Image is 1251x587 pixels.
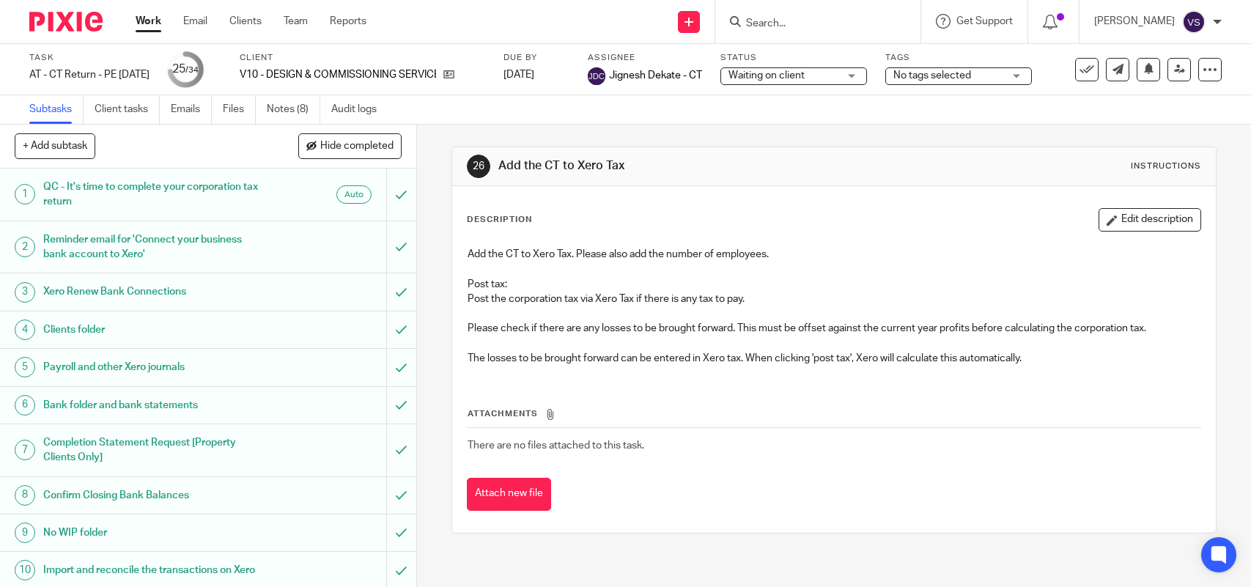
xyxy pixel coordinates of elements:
button: Attach new file [467,478,551,511]
h1: Payroll and other Xero journals [43,356,262,378]
img: svg%3E [1182,10,1206,34]
label: Due by [503,52,569,64]
button: Edit description [1099,208,1201,232]
div: 1 [15,184,35,204]
span: Jignesh Dekate - CT [609,68,702,83]
h1: Import and reconcile the transactions on Xero [43,559,262,581]
input: Search [745,18,877,31]
a: Clients [229,14,262,29]
div: 25 [172,61,199,78]
label: Status [720,52,867,64]
h1: QC - It's time to complete your corporation tax return [43,176,262,213]
div: AT - CT Return - PE [DATE] [29,67,150,82]
div: 7 [15,440,35,460]
a: Team [284,14,308,29]
h1: Clients folder [43,319,262,341]
small: /34 [185,66,199,74]
p: Please check if there are any losses to be brought forward. This must be offset against the curre... [468,321,1200,336]
span: Get Support [956,16,1013,26]
a: Reports [330,14,366,29]
div: 3 [15,282,35,303]
span: There are no files attached to this task. [468,440,644,451]
p: Add the CT to Xero Tax. Please also add the number of employees. [468,247,1200,262]
a: Client tasks [95,95,160,124]
h1: No WIP folder [43,522,262,544]
div: Instructions [1131,160,1201,172]
div: 26 [467,155,490,178]
div: Auto [336,185,372,204]
button: + Add subtask [15,133,95,158]
h1: Bank folder and bank statements [43,394,262,416]
a: Audit logs [331,95,388,124]
a: Notes (8) [267,95,320,124]
img: Pixie [29,12,103,32]
span: [DATE] [503,70,534,80]
h1: Reminder email for 'Connect your business bank account to Xero' [43,229,262,266]
p: [PERSON_NAME] [1094,14,1175,29]
h1: Xero Renew Bank Connections [43,281,262,303]
a: Subtasks [29,95,84,124]
label: Assignee [588,52,702,64]
div: 10 [15,560,35,580]
div: 5 [15,357,35,377]
span: Hide completed [320,141,394,152]
img: svg%3E [588,67,605,85]
div: 6 [15,395,35,416]
h1: Add the CT to Xero Tax [498,158,866,174]
label: Client [240,52,485,64]
h1: Completion Statement Request [Property Clients Only] [43,432,262,469]
div: 8 [15,485,35,506]
label: Task [29,52,150,64]
span: Attachments [468,410,538,418]
label: Tags [885,52,1032,64]
h1: Confirm Closing Bank Balances [43,484,262,506]
p: Post tax: [468,277,1200,292]
div: 9 [15,523,35,543]
div: AT - CT Return - PE 31-01-2025 [29,67,150,82]
button: Hide completed [298,133,402,158]
p: Description [467,214,532,226]
div: 4 [15,320,35,340]
p: V10 - DESIGN & COMMISSIONING SERVICES LTD [240,67,436,82]
p: The losses to be brought forward can be entered in Xero tax. When clicking 'post tax', Xero will ... [468,351,1200,366]
p: Post the corporation tax via Xero Tax if there is any tax to pay. [468,292,1200,306]
div: 2 [15,237,35,257]
a: Work [136,14,161,29]
span: Waiting on client [728,70,805,81]
span: No tags selected [893,70,971,81]
a: Email [183,14,207,29]
a: Emails [171,95,212,124]
a: Files [223,95,256,124]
